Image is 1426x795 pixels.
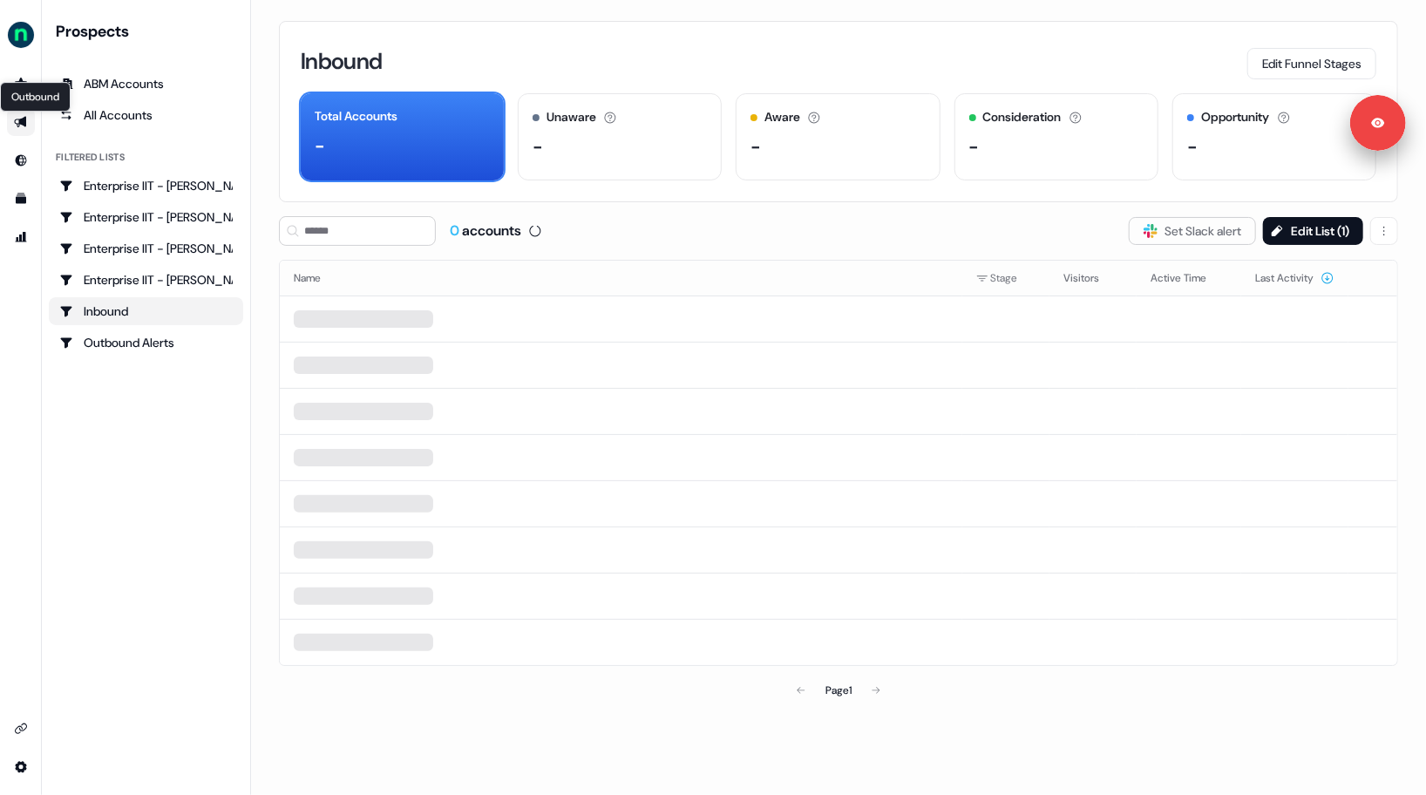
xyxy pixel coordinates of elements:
[1151,262,1227,294] button: Active Time
[7,146,35,174] a: Go to Inbound
[983,108,1062,126] div: Consideration
[280,261,962,296] th: Name
[1187,133,1198,160] div: -
[49,101,243,129] a: All accounts
[7,70,35,98] a: Go to prospects
[49,203,243,231] a: Go to Enterprise IIT - Ernie Lozano
[7,185,35,213] a: Go to templates
[1263,217,1363,245] button: Edit List (1)
[56,150,125,165] div: Filtered lists
[547,108,596,126] div: Unaware
[750,133,761,160] div: -
[825,682,852,699] div: Page 1
[59,177,233,194] div: Enterprise IIT - [PERSON_NAME]
[1129,217,1256,245] button: Set Slack alert
[315,107,397,126] div: Total Accounts
[976,269,1036,287] div: Stage
[59,208,233,226] div: Enterprise IIT - [PERSON_NAME]
[59,334,233,351] div: Outbound Alerts
[1247,48,1376,79] button: Edit Funnel Stages
[301,50,382,72] h3: Inbound
[1255,262,1334,294] button: Last Activity
[59,271,233,289] div: Enterprise IIT - [PERSON_NAME]
[49,266,243,294] a: Go to Enterprise IIT - Logan Quartermus
[764,108,800,126] div: Aware
[49,234,243,262] a: Go to Enterprise IIT - Josh Bleess
[450,221,462,240] span: 0
[1063,262,1120,294] button: Visitors
[49,70,243,98] a: ABM Accounts
[7,223,35,251] a: Go to attribution
[49,329,243,357] a: Go to Outbound Alerts
[450,221,521,241] div: accounts
[969,133,980,160] div: -
[59,240,233,257] div: Enterprise IIT - [PERSON_NAME]
[1201,108,1270,126] div: Opportunity
[49,297,243,325] a: Go to Inbound
[533,133,543,160] div: -
[56,21,243,42] div: Prospects
[7,715,35,743] a: Go to integrations
[315,132,325,159] div: -
[59,302,233,320] div: Inbound
[49,172,243,200] a: Go to Enterprise IIT - Amanda Reid
[7,753,35,781] a: Go to integrations
[7,108,35,136] a: Go to outbound experience
[59,75,233,92] div: ABM Accounts
[59,106,233,124] div: All Accounts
